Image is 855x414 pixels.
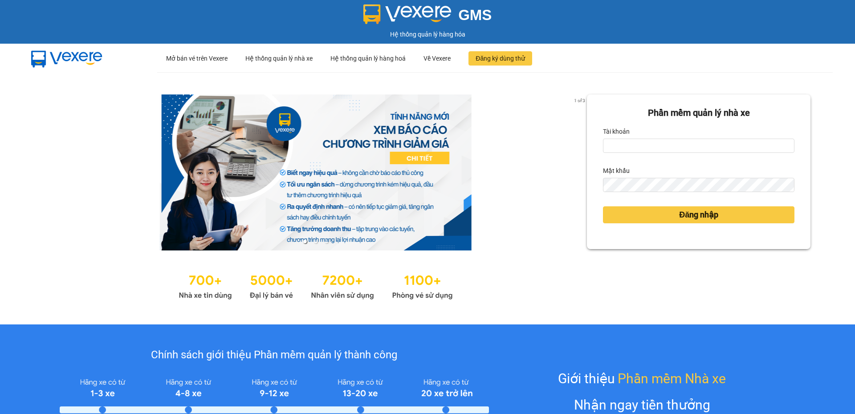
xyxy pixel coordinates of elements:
[325,240,328,243] li: slide item 3
[603,124,630,139] label: Tài khoản
[179,268,453,302] img: Statistics.png
[476,53,525,63] span: Đăng ký dùng thử
[303,240,307,243] li: slide item 1
[603,164,630,178] label: Mật khẩu
[574,94,587,250] button: next slide / item
[166,44,228,73] div: Mở bán vé trên Vexere
[458,7,492,23] span: GMS
[423,44,451,73] div: Về Vexere
[468,51,532,66] button: Đăng ký dùng thử
[603,106,794,120] div: Phần mềm quản lý nhà xe
[603,206,794,223] button: Đăng nhập
[363,13,492,20] a: GMS
[60,347,489,364] div: Chính sách giới thiệu Phần mềm quản lý thành công
[571,94,587,106] p: 1 of 3
[363,4,452,24] img: logo 2
[245,44,313,73] div: Hệ thống quản lý nhà xe
[2,29,853,39] div: Hệ thống quản lý hàng hóa
[618,368,726,389] span: Phần mềm Nhà xe
[314,240,318,243] li: slide item 2
[22,44,111,73] img: mbUUG5Q.png
[679,209,718,221] span: Đăng nhập
[558,368,726,389] div: Giới thiệu
[603,178,794,192] input: Mật khẩu
[330,44,406,73] div: Hệ thống quản lý hàng hoá
[45,94,57,250] button: previous slide / item
[603,139,794,153] input: Tài khoản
